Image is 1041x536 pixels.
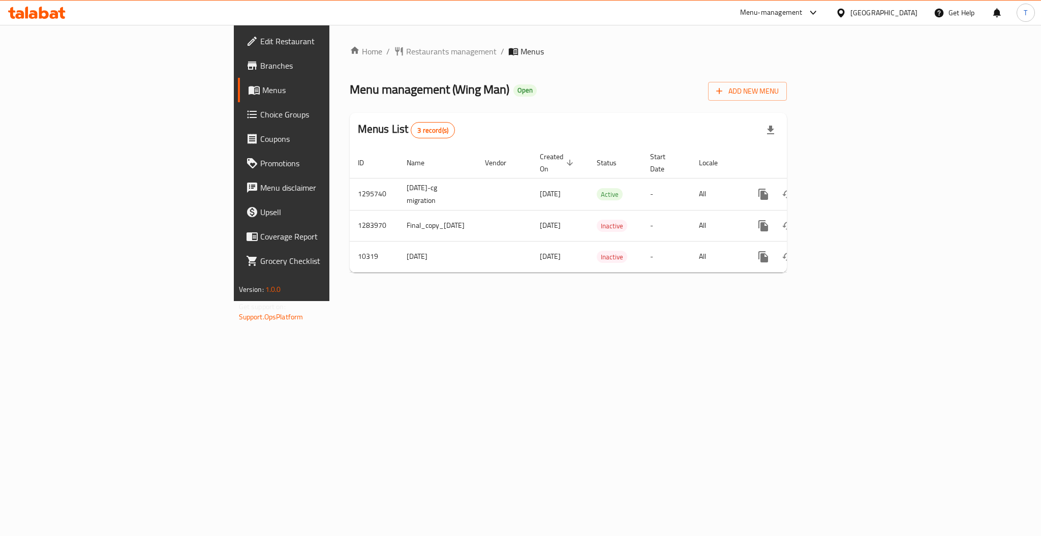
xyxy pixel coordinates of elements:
span: Promotions [260,157,400,169]
button: Change Status [776,214,800,238]
span: [DATE] [540,219,561,232]
span: Upsell [260,206,400,218]
div: [GEOGRAPHIC_DATA] [850,7,917,18]
a: Menu disclaimer [238,175,408,200]
a: Coverage Report [238,224,408,249]
button: more [751,245,776,269]
a: Choice Groups [238,102,408,127]
div: Open [513,84,537,97]
td: [DATE]-cg migration [399,178,477,210]
span: Vendor [485,157,519,169]
span: Get support on: [239,300,286,313]
span: ID [358,157,377,169]
td: All [691,178,743,210]
span: Inactive [597,220,627,232]
span: Name [407,157,438,169]
a: Promotions [238,151,408,175]
span: Status [597,157,630,169]
span: Inactive [597,251,627,263]
a: Grocery Checklist [238,249,408,273]
div: Menu-management [740,7,803,19]
span: Active [597,189,623,200]
span: Coupons [260,133,400,145]
li: / [501,45,504,57]
td: Final_copy_[DATE] [399,210,477,241]
span: 1.0.0 [265,283,281,296]
nav: breadcrumb [350,45,787,57]
span: Created On [540,151,576,175]
span: Open [513,86,537,95]
span: Menu management ( Wing Man ) [350,78,509,101]
span: Menu disclaimer [260,182,400,194]
a: Branches [238,53,408,78]
span: 3 record(s) [411,126,454,135]
button: Add New Menu [708,82,787,101]
h2: Menus List [358,122,455,138]
td: [DATE] [399,241,477,272]
td: - [642,210,691,241]
span: Coverage Report [260,230,400,243]
button: more [751,214,776,238]
span: Start Date [650,151,679,175]
div: Export file [758,118,783,142]
span: Grocery Checklist [260,255,400,267]
div: Total records count [411,122,455,138]
td: All [691,210,743,241]
span: Menus [520,45,544,57]
span: Edit Restaurant [260,35,400,47]
a: Edit Restaurant [238,29,408,53]
a: Support.OpsPlatform [239,310,303,323]
span: [DATE] [540,250,561,263]
span: [DATE] [540,187,561,200]
table: enhanced table [350,147,857,273]
a: Upsell [238,200,408,224]
span: Menus [262,84,400,96]
span: Choice Groups [260,108,400,121]
a: Coupons [238,127,408,151]
button: more [751,182,776,206]
span: T [1024,7,1027,18]
span: Branches [260,59,400,72]
td: - [642,178,691,210]
span: Add New Menu [716,85,779,98]
span: Version: [239,283,264,296]
td: - [642,241,691,272]
span: Restaurants management [406,45,497,57]
div: Active [597,188,623,200]
a: Menus [238,78,408,102]
a: Restaurants management [394,45,497,57]
button: Change Status [776,245,800,269]
td: All [691,241,743,272]
button: Change Status [776,182,800,206]
span: Locale [699,157,731,169]
th: Actions [743,147,857,178]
